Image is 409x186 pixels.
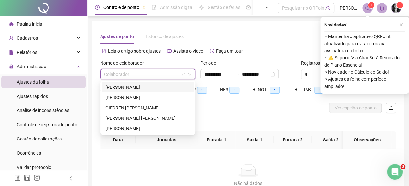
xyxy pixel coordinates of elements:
span: --:-- [229,87,239,94]
div: [PERSON_NAME] [105,125,190,132]
span: youtube [167,49,172,53]
th: Saída 2 [312,131,350,149]
span: Cadastros [17,36,38,41]
div: HE 3: [220,86,252,94]
span: Assista o vídeo [173,48,203,54]
div: ANDREYA LUCYMAR PINHEIRO MALHEIROS [102,92,194,103]
span: notification [365,5,371,11]
span: Página inicial [17,21,43,26]
div: HE 2: [188,86,220,94]
span: file [9,50,14,55]
span: swap-right [234,72,239,77]
span: Leia o artigo sobre ajustes [108,48,161,54]
span: Relatórios [17,50,37,55]
div: H. TRAB.: [294,86,339,94]
span: dashboard [246,5,251,10]
iframe: Intercom live chat [387,164,403,180]
span: to [234,72,239,77]
div: ALINE RODRIGUES PESSANHA [102,82,194,92]
th: Observações [343,131,391,149]
div: GIEDREN HELENA INÁCIO ELESAID [102,103,194,113]
span: instagram [34,174,40,181]
th: Saída 1 [235,131,274,149]
span: linkedin [24,174,30,181]
span: Histórico de ajustes [144,34,184,39]
span: Observações [348,136,386,143]
span: facebook [14,174,21,181]
span: file-text [102,49,106,53]
span: ⚬ Ajustes da folha com período ampliado! [324,76,405,90]
div: LAURA NALLY BITAR RODRIGUES [102,113,194,123]
span: user-add [9,36,14,40]
span: Ajustes rápidos [17,94,48,99]
span: 3 [400,164,405,169]
span: Gestão de férias [208,5,240,10]
span: Controle de registros de ponto [17,122,77,127]
div: [PERSON_NAME] [105,84,190,91]
span: Registros [301,59,326,67]
span: Admissão digital [160,5,193,10]
div: H. NOT.: [252,86,294,94]
div: [PERSON_NAME] [105,94,190,101]
span: search [326,6,331,11]
span: Gestão de solicitações [17,136,62,141]
span: home [9,22,14,26]
span: Controle de ponto [103,5,139,10]
span: Validar protocolo [17,165,51,170]
span: Ocorrências [17,150,41,156]
th: Jornadas [136,131,197,149]
span: [PERSON_NAME] [338,5,359,12]
span: Administração [17,64,46,69]
label: Nome do colaborador [100,59,148,67]
th: Data [100,131,136,149]
span: filter [181,72,185,76]
span: ellipsis [264,5,269,10]
span: pushpin [142,6,146,10]
img: 77911 [391,3,401,13]
div: GIEDREN [PERSON_NAME] [105,104,190,111]
label: Período [200,59,220,67]
span: Ajustes de ponto [100,34,134,39]
span: --:-- [197,87,207,94]
span: 1 [370,3,372,7]
span: clock-circle [95,5,100,10]
span: history [210,49,214,53]
span: ⚬ Novidade no Cálculo do Saldo! [324,68,405,76]
sup: 1 [368,2,374,8]
span: bell [379,5,385,11]
span: close [399,23,404,27]
span: file-done [152,5,156,10]
span: Ajustes da folha [17,79,49,85]
span: ⚬ Mantenha o aplicativo QRPoint atualizado para evitar erros na assinatura da folha! [324,33,405,54]
span: --:-- [270,87,280,94]
span: Novidades ! [324,21,348,28]
span: Análise de inconsistências [17,108,69,113]
div: SUELLEN REGINA LUIZ [102,123,194,134]
span: down [188,72,192,76]
span: ⚬ ⚠️ Suporte Via Chat Será Removido do Plano Essencial [324,54,405,68]
span: upload [388,105,393,110]
span: lock [9,64,14,69]
th: Entrada 1 [197,131,235,149]
span: --:-- [314,87,324,94]
div: [PERSON_NAME] [PERSON_NAME] [105,115,190,122]
span: 1 [399,3,401,7]
th: Entrada 2 [274,131,312,149]
button: Ver espelho de ponto [329,103,382,113]
span: left [69,176,73,181]
span: Faça um tour [216,48,243,54]
span: sun [199,5,204,10]
sup: Atualize o seu contato no menu Meus Dados [396,2,403,8]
